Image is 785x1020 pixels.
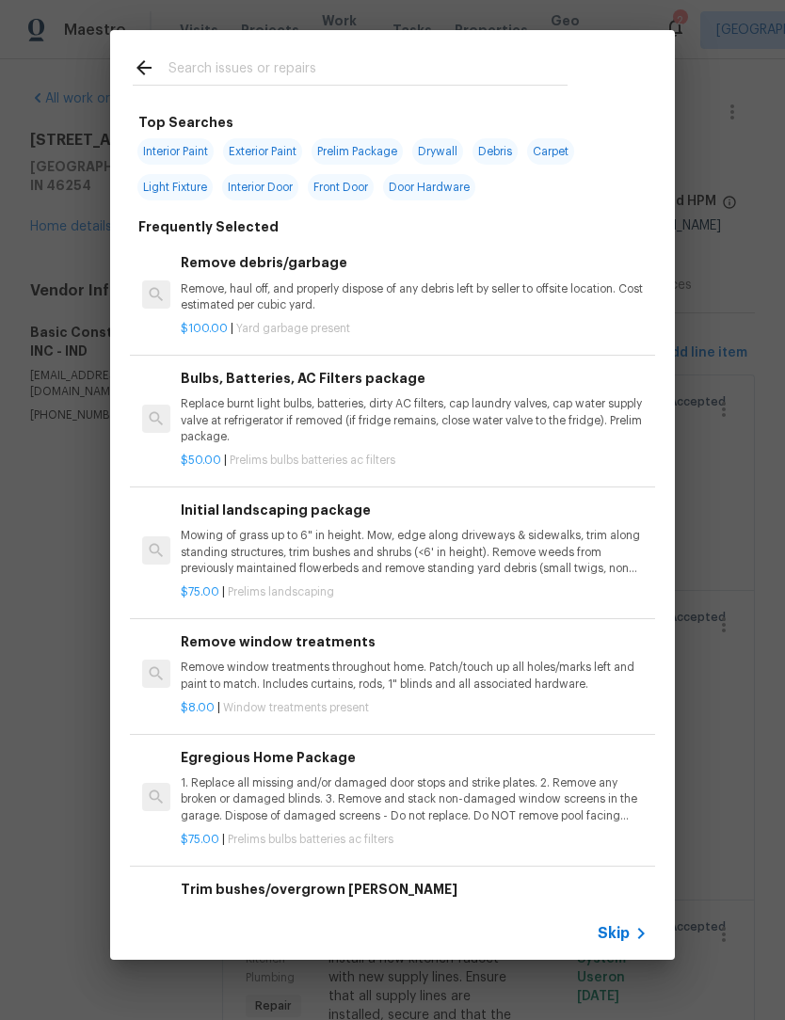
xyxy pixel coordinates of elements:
h6: Remove window treatments [181,631,648,652]
span: Prelim Package [312,138,403,165]
p: Mowing of grass up to 6" in height. Mow, edge along driveways & sidewalks, trim along standing st... [181,528,648,576]
p: | [181,700,648,716]
input: Search issues or repairs [168,56,568,85]
span: $100.00 [181,323,228,334]
h6: Egregious Home Package [181,747,648,768]
h6: Frequently Selected [138,216,279,237]
span: Drywall [412,138,463,165]
span: $75.00 [181,834,219,845]
h6: Top Searches [138,112,233,133]
span: Light Fixture [137,174,213,200]
h6: Bulbs, Batteries, AC Filters package [181,368,648,389]
h6: Remove debris/garbage [181,252,648,273]
span: $50.00 [181,454,221,466]
span: Interior Paint [137,138,214,165]
p: 1. Replace all missing and/or damaged door stops and strike plates. 2. Remove any broken or damag... [181,775,648,823]
p: | [181,584,648,600]
span: Interior Door [222,174,298,200]
p: Remove, haul off, and properly dispose of any debris left by seller to offsite location. Cost est... [181,281,648,313]
span: Door Hardware [383,174,475,200]
span: Prelims bulbs batteries ac filters [228,834,393,845]
p: | [181,321,648,337]
span: Prelims bulbs batteries ac filters [230,454,395,466]
span: Front Door [308,174,374,200]
span: Exterior Paint [223,138,302,165]
span: Skip [598,924,630,943]
span: Window treatments present [223,702,369,713]
span: Yard garbage present [236,323,350,334]
span: $75.00 [181,586,219,598]
span: $8.00 [181,702,215,713]
p: | [181,832,648,848]
p: | [181,453,648,469]
span: Debris [473,138,518,165]
h6: Initial landscaping package [181,500,648,520]
span: Prelims landscaping [228,586,334,598]
span: Carpet [527,138,574,165]
h6: Trim bushes/overgrown [PERSON_NAME] [181,879,648,900]
p: Remove window treatments throughout home. Patch/touch up all holes/marks left and paint to match.... [181,660,648,692]
p: Replace burnt light bulbs, batteries, dirty AC filters, cap laundry valves, cap water supply valv... [181,396,648,444]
